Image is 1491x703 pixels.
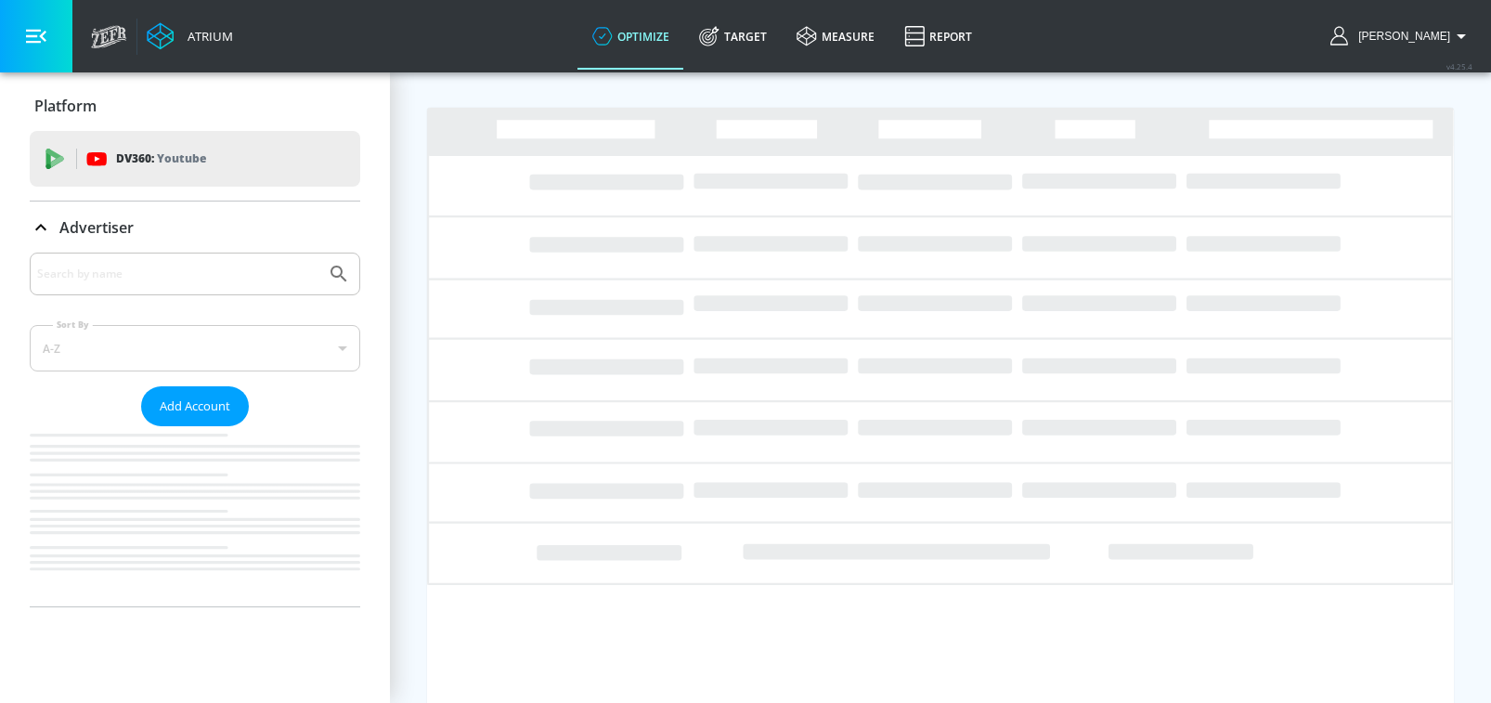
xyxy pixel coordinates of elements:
[160,396,230,417] span: Add Account
[116,149,206,169] p: DV360:
[34,96,97,116] p: Platform
[1330,25,1472,47] button: [PERSON_NAME]
[782,3,889,70] a: measure
[1446,61,1472,72] span: v 4.25.4
[37,262,318,286] input: Search by name
[30,202,360,254] div: Advertiser
[30,426,360,606] nav: list of Advertiser
[684,3,782,70] a: Target
[147,22,233,50] a: Atrium
[30,253,360,606] div: Advertiser
[141,386,249,426] button: Add Account
[53,319,93,331] label: Sort By
[889,3,987,70] a: Report
[30,325,360,371] div: A-Z
[577,3,684,70] a: optimize
[30,131,360,187] div: DV360: Youtube
[59,217,134,238] p: Advertiser
[180,28,233,45] div: Atrium
[157,149,206,168] p: Youtube
[1351,30,1450,43] span: login as: sarah.ly@zefr.com
[30,80,360,132] div: Platform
